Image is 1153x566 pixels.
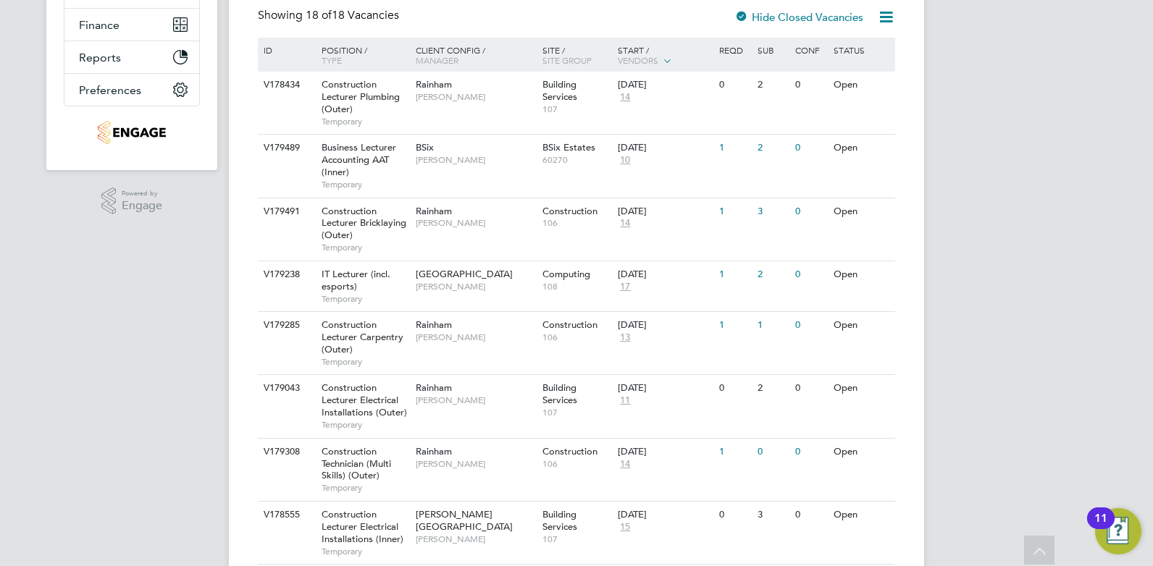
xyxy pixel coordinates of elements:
[416,318,452,331] span: Rainham
[830,375,893,402] div: Open
[416,331,535,343] span: [PERSON_NAME]
[416,394,535,406] span: [PERSON_NAME]
[792,198,829,225] div: 0
[416,445,452,457] span: Rainham
[322,205,406,242] span: Construction Lecturer Bricklaying (Outer)
[258,8,402,23] div: Showing
[716,261,753,288] div: 1
[754,72,792,98] div: 2
[416,381,452,394] span: Rainham
[260,375,311,402] div: V179043
[618,281,632,293] span: 17
[754,312,792,339] div: 1
[618,91,632,104] span: 14
[716,72,753,98] div: 0
[416,217,535,229] span: [PERSON_NAME]
[542,407,611,418] span: 107
[416,91,535,103] span: [PERSON_NAME]
[754,38,792,62] div: Sub
[618,382,712,394] div: [DATE]
[830,502,893,528] div: Open
[260,312,311,339] div: V179285
[416,205,452,217] span: Rainham
[542,458,611,470] span: 106
[79,83,141,97] span: Preferences
[618,521,632,533] span: 15
[618,142,712,154] div: [DATE]
[618,446,712,458] div: [DATE]
[1095,508,1141,554] button: Open Resource Center, 11 new notifications
[618,394,632,407] span: 11
[830,261,893,288] div: Open
[311,38,412,72] div: Position /
[792,312,829,339] div: 0
[101,187,163,215] a: Powered byEngage
[416,281,535,292] span: [PERSON_NAME]
[322,268,390,292] span: IT Lecturer (incl. esports)
[542,104,611,115] span: 107
[322,318,403,355] span: Construction Lecturer Carpentry (Outer)
[618,54,658,66] span: Vendors
[542,141,595,153] span: BSix Estates
[322,419,408,431] span: Temporary
[260,502,311,528] div: V178555
[98,121,165,144] img: jjfox-logo-retina.png
[542,78,577,103] span: Building Services
[260,198,311,225] div: V179491
[830,312,893,339] div: Open
[792,375,829,402] div: 0
[322,54,342,66] span: Type
[260,135,311,161] div: V179489
[792,439,829,465] div: 0
[792,135,829,161] div: 0
[64,9,199,41] button: Finance
[416,533,535,545] span: [PERSON_NAME]
[734,10,863,24] label: Hide Closed Vacancies
[322,482,408,494] span: Temporary
[416,154,535,166] span: [PERSON_NAME]
[792,72,829,98] div: 0
[716,502,753,528] div: 0
[618,331,632,344] span: 13
[416,54,458,66] span: Manager
[618,269,712,281] div: [DATE]
[322,116,408,127] span: Temporary
[539,38,615,72] div: Site /
[322,293,408,305] span: Temporary
[754,375,792,402] div: 2
[542,331,611,343] span: 106
[322,141,396,178] span: Business Lecturer Accounting AAT (Inner)
[322,242,408,253] span: Temporary
[542,154,611,166] span: 60270
[542,217,611,229] span: 106
[322,508,403,545] span: Construction Lecturer Electrical Installations (Inner)
[542,54,592,66] span: Site Group
[260,261,311,288] div: V179238
[830,198,893,225] div: Open
[416,508,513,533] span: [PERSON_NAME][GEOGRAPHIC_DATA]
[754,198,792,225] div: 3
[542,381,577,406] span: Building Services
[618,458,632,470] span: 14
[792,261,829,288] div: 0
[322,78,400,115] span: Construction Lecturer Plumbing (Outer)
[260,72,311,98] div: V178434
[618,206,712,218] div: [DATE]
[754,261,792,288] div: 2
[260,439,311,465] div: V179308
[412,38,539,72] div: Client Config /
[542,445,598,457] span: Construction
[830,135,893,161] div: Open
[416,458,535,470] span: [PERSON_NAME]
[122,187,162,200] span: Powered by
[830,72,893,98] div: Open
[716,135,753,161] div: 1
[830,38,893,62] div: Status
[542,533,611,545] span: 107
[416,268,513,280] span: [GEOGRAPHIC_DATA]
[64,74,199,106] button: Preferences
[542,318,598,331] span: Construction
[542,268,590,280] span: Computing
[306,8,332,22] span: 18 of
[1094,518,1107,537] div: 11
